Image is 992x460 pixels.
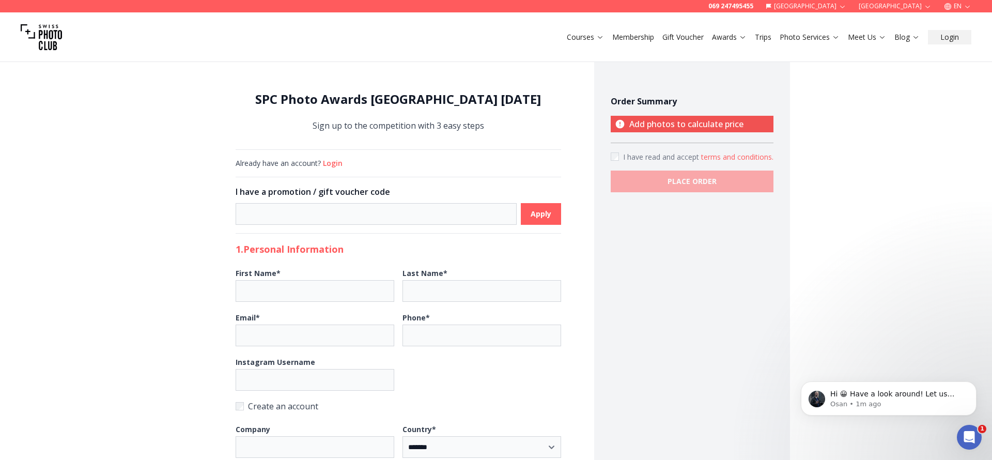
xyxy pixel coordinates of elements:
b: Phone * [402,313,430,323]
a: Membership [612,32,654,42]
b: First Name * [236,268,281,278]
h2: 1. Personal Information [236,242,561,256]
button: Accept termsI have read and accept [701,152,773,162]
a: Photo Services [780,32,840,42]
button: Login [928,30,971,44]
button: Meet Us [844,30,890,44]
button: Apply [521,203,561,225]
b: PLACE ORDER [668,176,717,187]
b: Country * [402,424,436,434]
h3: I have a promotion / gift voucher code [236,186,561,198]
b: Last Name * [402,268,447,278]
button: Photo Services [776,30,844,44]
input: Phone* [402,325,561,346]
a: Blog [894,32,920,42]
iframe: Intercom notifications message [785,360,992,432]
button: Login [323,158,343,168]
a: Courses [567,32,604,42]
input: First Name* [236,280,394,302]
a: Meet Us [848,32,886,42]
input: Create an account [236,402,244,410]
a: Awards [712,32,747,42]
button: PLACE ORDER [611,171,773,192]
iframe: Intercom live chat [957,425,982,450]
select: Country* [402,436,561,458]
div: Already have an account? [236,158,561,168]
h4: Order Summary [611,95,773,108]
button: Membership [608,30,658,44]
a: Gift Voucher [662,32,704,42]
button: Courses [563,30,608,44]
input: Last Name* [402,280,561,302]
button: Trips [751,30,776,44]
input: Accept terms [611,152,619,161]
a: Trips [755,32,771,42]
h1: SPC Photo Awards [GEOGRAPHIC_DATA] [DATE] [236,91,561,108]
input: Company [236,436,394,458]
b: Instagram Username [236,357,315,367]
input: Instagram Username [236,369,394,391]
a: 069 247495455 [708,2,753,10]
b: Apply [531,209,551,219]
span: I have read and accept [623,152,701,162]
button: Blog [890,30,924,44]
button: Awards [708,30,751,44]
b: Email * [236,313,260,323]
p: Add photos to calculate price [611,116,773,132]
span: 1 [978,425,986,433]
div: Sign up to the competition with 3 easy steps [236,91,561,133]
button: Gift Voucher [658,30,708,44]
img: Swiss photo club [21,17,62,58]
label: Create an account [236,399,561,413]
b: Company [236,424,270,434]
input: Email* [236,325,394,346]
